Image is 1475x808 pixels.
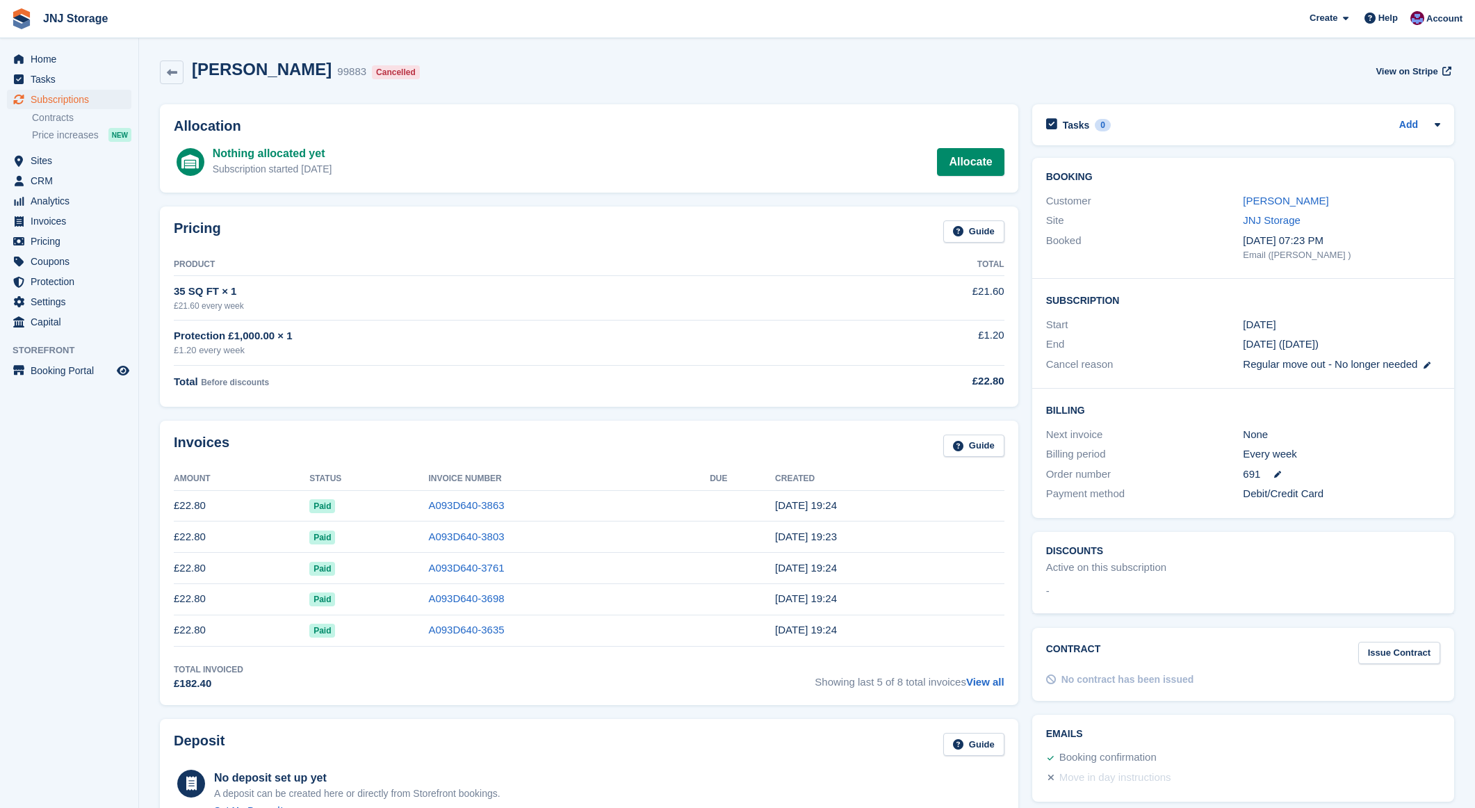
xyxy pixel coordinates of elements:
[337,64,366,80] div: 99883
[31,252,114,271] span: Coupons
[31,312,114,332] span: Capital
[1243,317,1276,333] time: 2025-08-03 23:00:00 UTC
[1243,338,1319,350] span: [DATE] ([DATE])
[214,770,500,786] div: No deposit set up yet
[32,127,131,143] a: Price increases NEW
[966,676,1004,688] a: View all
[309,531,335,544] span: Paid
[31,272,114,291] span: Protection
[828,373,1004,389] div: £22.80
[31,90,114,109] span: Subscriptions
[775,592,837,604] time: 2025-09-01 18:24:40 UTC
[1046,446,1244,462] div: Billing period
[1059,750,1157,766] div: Booking confirmation
[309,624,335,638] span: Paid
[1410,11,1424,25] img: Jonathan Scrase
[775,562,837,574] time: 2025-09-08 18:24:08 UTC
[1046,403,1440,417] h2: Billing
[943,220,1004,243] a: Guide
[7,292,131,312] a: menu
[372,65,420,79] div: Cancelled
[428,592,504,604] a: A093D640-3698
[309,468,428,490] th: Status
[775,499,837,511] time: 2025-09-22 18:24:32 UTC
[828,320,1004,365] td: £1.20
[7,272,131,291] a: menu
[31,49,114,69] span: Home
[115,362,131,379] a: Preview store
[1243,195,1328,207] a: [PERSON_NAME]
[1399,118,1418,134] a: Add
[775,531,837,542] time: 2025-09-15 18:23:46 UTC
[1243,446,1440,462] div: Every week
[1243,486,1440,502] div: Debit/Credit Card
[213,162,332,177] div: Subscription started [DATE]
[1243,358,1417,370] span: Regular move out - No longer needed
[775,468,1004,490] th: Created
[7,232,131,251] a: menu
[7,90,131,109] a: menu
[1059,770,1171,786] div: Move in day instructions
[174,522,309,553] td: £22.80
[1370,60,1454,83] a: View on Stripe
[1046,546,1440,557] h2: Discounts
[174,468,309,490] th: Amount
[1046,337,1244,353] div: End
[1046,213,1244,229] div: Site
[1243,427,1440,443] div: None
[1046,583,1050,599] span: -
[1063,119,1090,131] h2: Tasks
[174,220,221,243] h2: Pricing
[1046,357,1244,373] div: Cancel reason
[31,361,114,380] span: Booking Portal
[428,531,504,542] a: A093D640-3803
[174,300,828,312] div: £21.60 every week
[7,49,131,69] a: menu
[1046,486,1244,502] div: Payment method
[1046,233,1244,262] div: Booked
[174,344,828,357] div: £1.20 every week
[201,378,269,387] span: Before discounts
[31,292,114,312] span: Settings
[1046,642,1101,665] h2: Contract
[775,624,837,636] time: 2025-08-25 18:24:05 UTC
[174,583,309,615] td: £22.80
[31,151,114,170] span: Sites
[174,733,225,756] h2: Deposit
[32,111,131,124] a: Contracts
[7,252,131,271] a: menu
[174,615,309,646] td: £22.80
[1378,11,1398,25] span: Help
[11,8,32,29] img: stora-icon-8386f47178a22dfd0bd8f6a31ec36ba5ce8667c1dd55bd0f319d3a0aa187defe.svg
[1095,119,1111,131] div: 0
[937,148,1004,176] a: Allocate
[7,312,131,332] a: menu
[1426,12,1462,26] span: Account
[7,171,131,191] a: menu
[174,676,243,692] div: £182.40
[174,118,1004,134] h2: Allocation
[174,375,198,387] span: Total
[214,786,500,801] p: A deposit can be created here or directly from Storefront bookings.
[1046,193,1244,209] div: Customer
[943,733,1004,756] a: Guide
[174,254,828,276] th: Product
[1046,293,1440,307] h2: Subscription
[943,435,1004,458] a: Guide
[815,663,1004,692] span: Showing last 5 of 8 total invoices
[428,562,504,574] a: A093D640-3761
[213,145,332,162] div: Nothing allocated yet
[31,171,114,191] span: CRM
[1243,233,1440,249] div: [DATE] 07:23 PM
[31,232,114,251] span: Pricing
[174,328,828,344] div: Protection £1,000.00 × 1
[1046,729,1440,740] h2: Emails
[32,129,99,142] span: Price increases
[1243,248,1440,262] div: Email ([PERSON_NAME] )
[31,191,114,211] span: Analytics
[1046,172,1440,183] h2: Booking
[428,468,710,490] th: Invoice Number
[7,361,131,380] a: menu
[428,624,504,636] a: A093D640-3635
[1376,65,1437,79] span: View on Stripe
